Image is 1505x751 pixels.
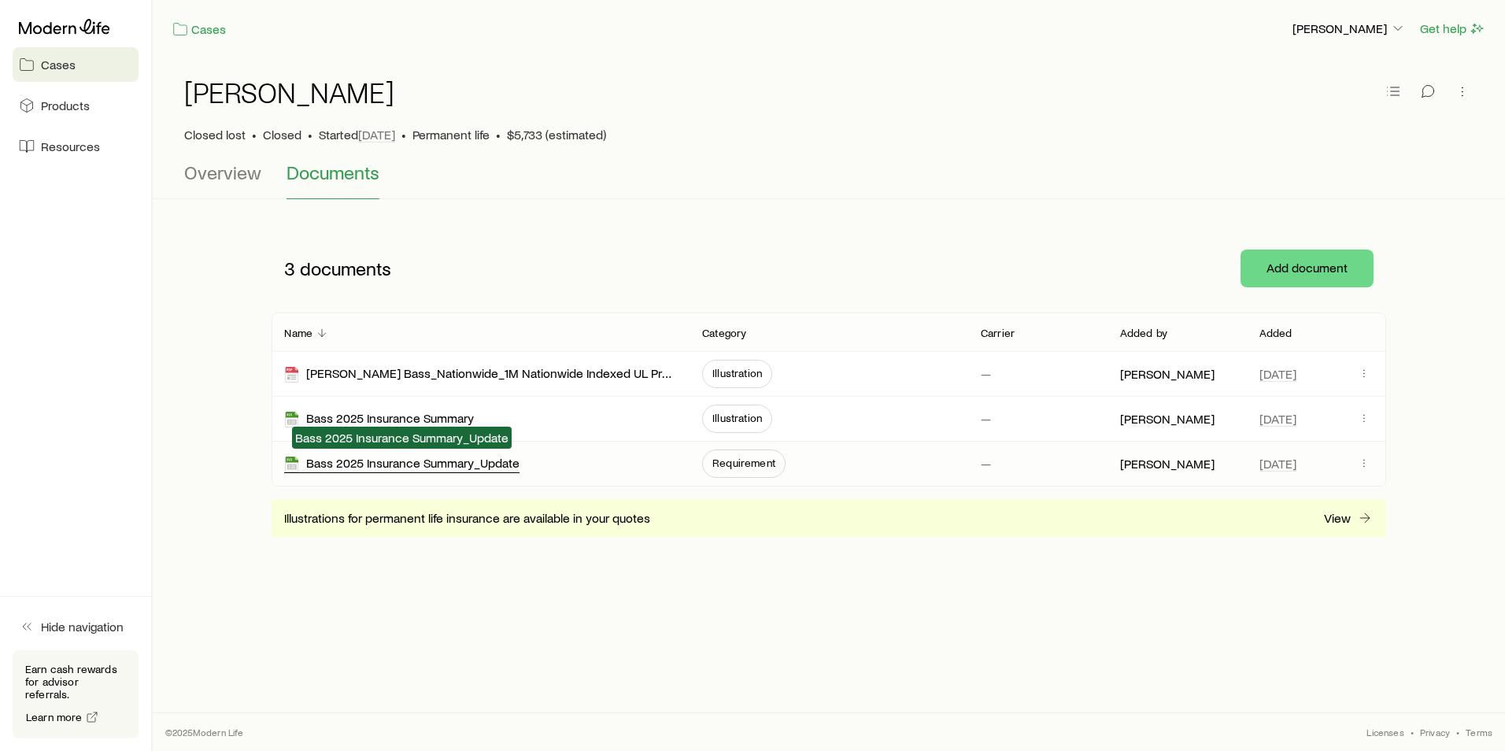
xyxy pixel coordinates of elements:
[13,650,139,738] div: Earn cash rewards for advisor referrals.Learn more
[981,411,991,427] p: —
[263,127,301,142] span: Closed
[300,257,391,279] span: documents
[412,127,490,142] span: Permanent life
[1259,411,1296,427] span: [DATE]
[319,127,395,142] p: Started
[184,161,261,183] span: Overview
[184,76,394,108] h1: [PERSON_NAME]
[1420,726,1450,738] a: Privacy
[1120,411,1215,427] p: [PERSON_NAME]
[26,712,83,723] span: Learn more
[284,455,520,473] div: Bass 2025 Insurance Summary_Update
[287,161,379,183] span: Documents
[13,88,139,123] a: Products
[284,410,474,428] div: Bass 2025 Insurance Summary
[1241,250,1374,287] button: Add document
[13,47,139,82] a: Cases
[1456,726,1459,738] span: •
[172,20,227,39] a: Cases
[712,412,762,424] span: Illustration
[184,161,1474,199] div: Case details tabs
[284,257,295,279] span: 3
[1292,20,1406,36] p: [PERSON_NAME]
[284,327,312,339] p: Name
[284,365,677,383] div: [PERSON_NAME] Bass_Nationwide_1M Nationwide Indexed UL Protector II 2020_25k Lump
[981,366,991,382] p: —
[1120,456,1215,472] p: [PERSON_NAME]
[981,327,1015,339] p: Carrier
[252,127,257,142] span: •
[1366,726,1403,738] a: Licenses
[13,129,139,164] a: Resources
[41,619,124,634] span: Hide navigation
[1466,726,1492,738] a: Terms
[165,726,244,738] p: © 2025 Modern Life
[1323,509,1374,527] a: View
[1259,366,1296,382] span: [DATE]
[308,127,312,142] span: •
[41,98,90,113] span: Products
[507,127,606,142] span: $5,733 (estimated)
[1419,20,1486,38] button: Get help
[358,127,395,142] span: [DATE]
[25,663,126,701] p: Earn cash rewards for advisor referrals.
[13,609,139,644] button: Hide navigation
[1411,726,1414,738] span: •
[712,367,762,379] span: Illustration
[41,57,76,72] span: Cases
[981,456,991,472] p: —
[1120,366,1215,382] p: [PERSON_NAME]
[41,139,100,154] span: Resources
[184,127,246,142] p: Closed lost
[1259,456,1296,472] span: [DATE]
[1120,327,1167,339] p: Added by
[496,127,501,142] span: •
[712,457,775,469] span: Requirement
[1259,327,1292,339] p: Added
[401,127,406,142] span: •
[1292,20,1407,39] button: [PERSON_NAME]
[702,327,746,339] p: Category
[284,510,650,526] span: Illustrations for permanent life insurance are available in your quotes
[1324,510,1351,526] p: View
